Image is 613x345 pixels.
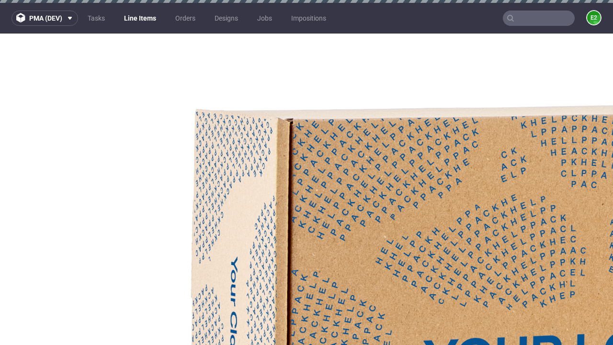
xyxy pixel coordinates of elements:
a: Line Items [118,11,162,26]
a: Tasks [82,11,111,26]
figcaption: e2 [587,11,601,24]
a: Orders [170,11,201,26]
button: pma (dev) [11,11,78,26]
a: Designs [209,11,244,26]
a: Jobs [251,11,278,26]
span: pma (dev) [29,15,62,22]
a: Impositions [285,11,332,26]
